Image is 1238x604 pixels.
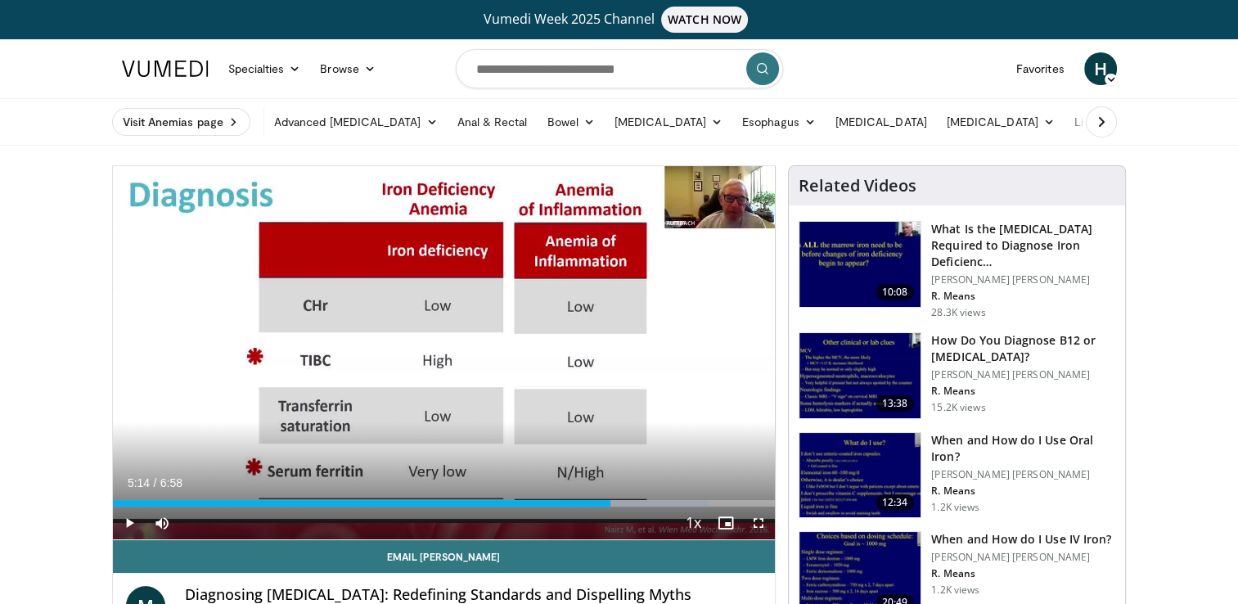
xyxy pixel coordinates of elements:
h3: When and How do I Use IV Iron? [931,531,1111,548]
button: Enable picture-in-picture mode [709,507,742,539]
span: 13:38 [876,395,915,412]
p: [PERSON_NAME] [PERSON_NAME] [931,468,1115,481]
button: Playback Rate [677,507,709,539]
span: 6:58 [160,476,182,489]
a: 10:08 What Is the [MEDICAL_DATA] Required to Diagnose Iron Deficienc… [PERSON_NAME] [PERSON_NAME]... [799,221,1115,319]
a: Esophagus [732,106,826,138]
h3: What Is the [MEDICAL_DATA] Required to Diagnose Iron Deficienc… [931,221,1115,270]
button: Play [113,507,146,539]
img: 4e9eeae5-b6a7-41be-a190-5c4e432274eb.150x105_q85_crop-smart_upscale.jpg [799,433,921,518]
p: R. Means [931,567,1111,580]
span: 10:08 [876,284,915,300]
p: 15.2K views [931,401,985,414]
a: [MEDICAL_DATA] [937,106,1065,138]
input: Search topics, interventions [456,49,783,88]
img: VuMedi Logo [122,61,209,77]
span: 12:34 [876,494,915,511]
span: / [154,476,157,489]
span: WATCH NOW [661,7,748,33]
a: Email [PERSON_NAME] [113,540,776,573]
a: Advanced [MEDICAL_DATA] [264,106,448,138]
a: Favorites [1006,52,1074,85]
a: Anal & Rectal [448,106,538,138]
p: 1.2K views [931,501,979,514]
a: H [1084,52,1117,85]
h3: When and How do I Use Oral Iron? [931,432,1115,465]
p: [PERSON_NAME] [PERSON_NAME] [931,273,1115,286]
a: 12:34 When and How do I Use Oral Iron? [PERSON_NAME] [PERSON_NAME] R. Means 1.2K views [799,432,1115,519]
video-js: Video Player [113,166,776,540]
a: 13:38 How Do You Diagnose B12 or [MEDICAL_DATA]? [PERSON_NAME] [PERSON_NAME] R. Means 15.2K views [799,332,1115,419]
a: [MEDICAL_DATA] [826,106,937,138]
a: Specialties [218,52,311,85]
p: R. Means [931,485,1115,498]
p: 28.3K views [931,306,985,319]
a: Vumedi Week 2025 ChannelWATCH NOW [124,7,1114,33]
img: 15adaf35-b496-4260-9f93-ea8e29d3ece7.150x105_q85_crop-smart_upscale.jpg [799,222,921,307]
a: Liver [1065,106,1126,138]
button: Mute [146,507,178,539]
p: [PERSON_NAME] [PERSON_NAME] [931,551,1111,564]
p: R. Means [931,290,1115,303]
h4: Related Videos [799,176,916,196]
h3: How Do You Diagnose B12 or [MEDICAL_DATA]? [931,332,1115,365]
a: Browse [310,52,385,85]
div: Progress Bar [113,500,776,507]
a: [MEDICAL_DATA] [605,106,732,138]
p: R. Means [931,385,1115,398]
p: 1.2K views [931,584,979,597]
a: Visit Anemias page [112,108,250,136]
p: [PERSON_NAME] [PERSON_NAME] [931,368,1115,381]
button: Fullscreen [742,507,775,539]
h4: Diagnosing [MEDICAL_DATA]: Redefining Standards and Dispelling Myths [185,586,763,604]
span: 5:14 [128,476,150,489]
a: Bowel [537,106,604,138]
img: 172d2151-0bab-4046-8dbc-7c25e5ef1d9f.150x105_q85_crop-smart_upscale.jpg [799,333,921,418]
